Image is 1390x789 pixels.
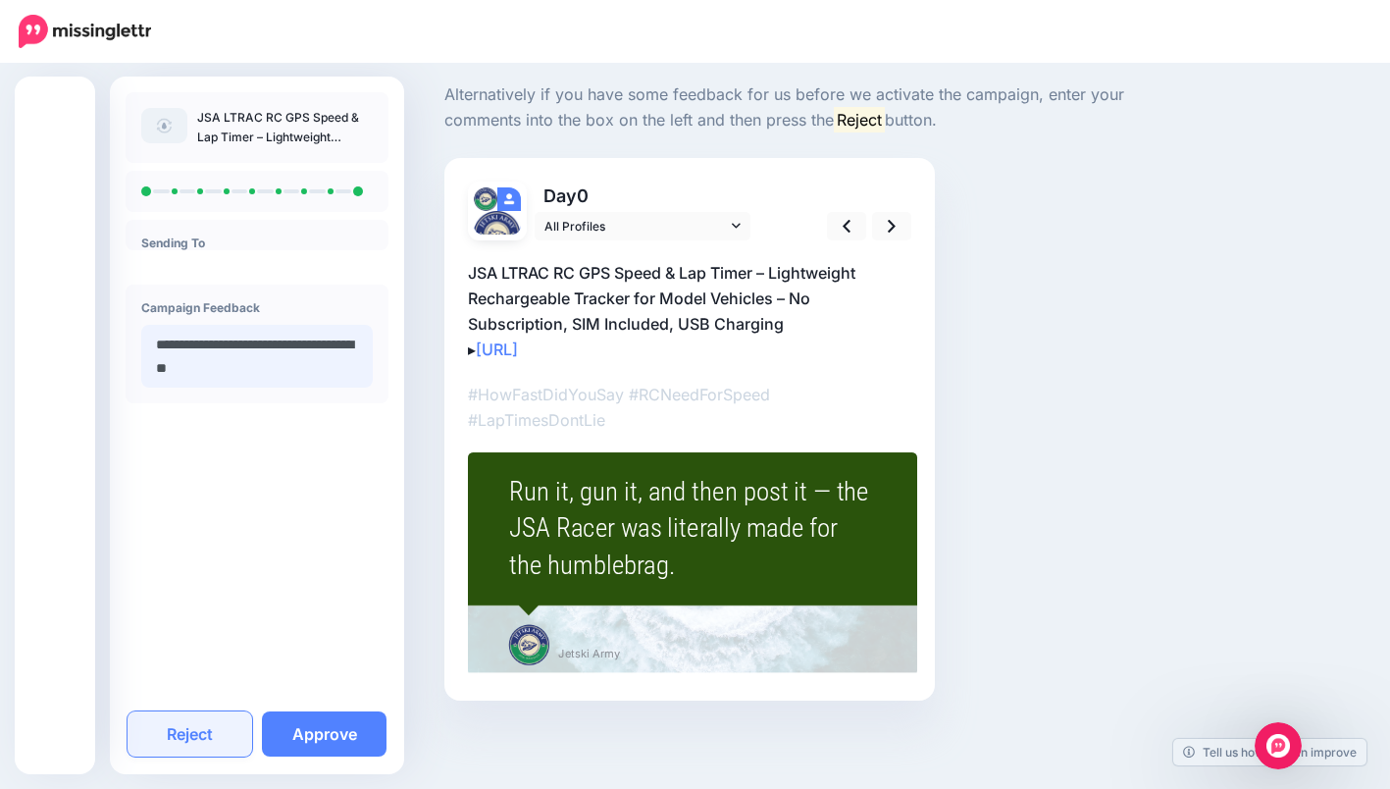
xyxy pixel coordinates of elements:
[1255,722,1302,769] iframe: Intercom live chat
[509,473,876,584] div: Run it, gun it, and then post it — the JSA Racer was literally made for the humblebrag.
[474,211,521,258] img: 308502652_465872602251229_4861708917458871662_n-bsa153032.png
[535,212,750,240] a: All Profiles
[197,108,373,147] p: JSA LTRAC RC GPS Speed & Lap Timer – Lightweight Rechargeable Tracker for Model Vehicles – No Sub...
[468,382,911,433] p: #HowFastDidYouSay #RCNeedForSpeed #LapTimesDontLie
[535,182,753,210] p: Day
[474,187,497,211] img: 73387399_2430131080446037_1459025773707919360_n-bsa151563.jpg
[497,187,521,211] img: user_default_image.png
[558,647,620,663] span: Jetski Army
[544,216,727,237] span: All Profiles
[476,340,518,359] a: [URL]
[834,107,885,132] mark: Reject
[141,108,187,143] img: article-default-image-icon.png
[577,185,589,206] span: 0
[19,15,151,48] img: Missinglettr
[468,260,911,362] p: JSA LTRAC RC GPS Speed & Lap Timer – Lightweight Rechargeable Tracker for Model Vehicles – No Sub...
[141,236,373,250] h4: Sending To
[141,300,373,315] h4: Campaign Feedback
[1173,739,1366,765] a: Tell us how we can improve
[444,82,1203,133] p: Alternatively if you have some feedback for us before we activate the campaign, enter your commen...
